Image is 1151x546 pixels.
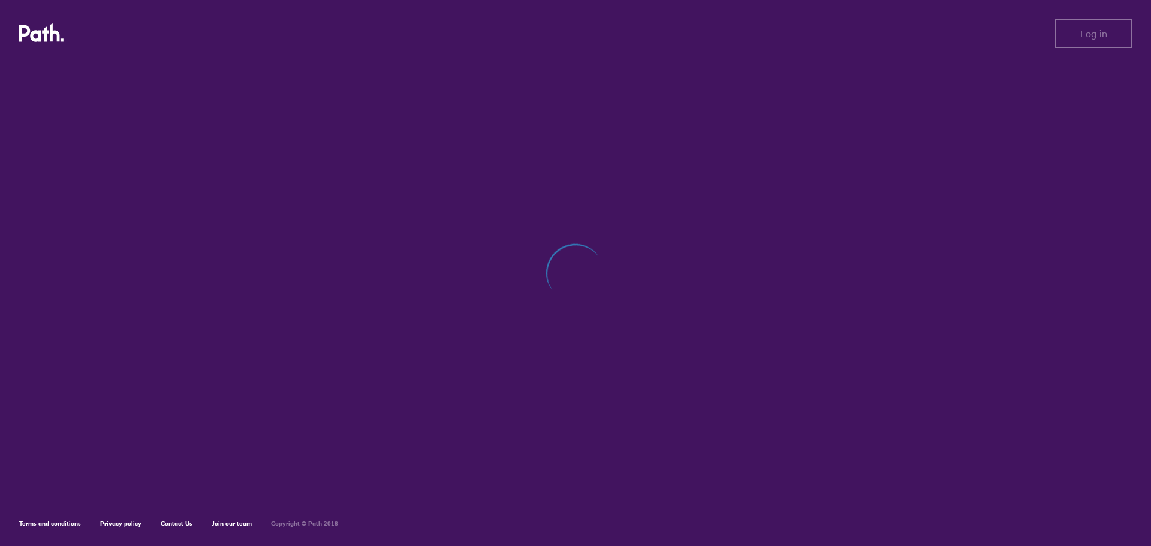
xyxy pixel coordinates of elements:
[100,520,141,527] a: Privacy policy
[1080,28,1107,39] span: Log in
[1055,19,1132,48] button: Log in
[271,520,338,527] h6: Copyright © Path 2018
[19,520,81,527] a: Terms and conditions
[212,520,252,527] a: Join our team
[161,520,192,527] a: Contact Us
